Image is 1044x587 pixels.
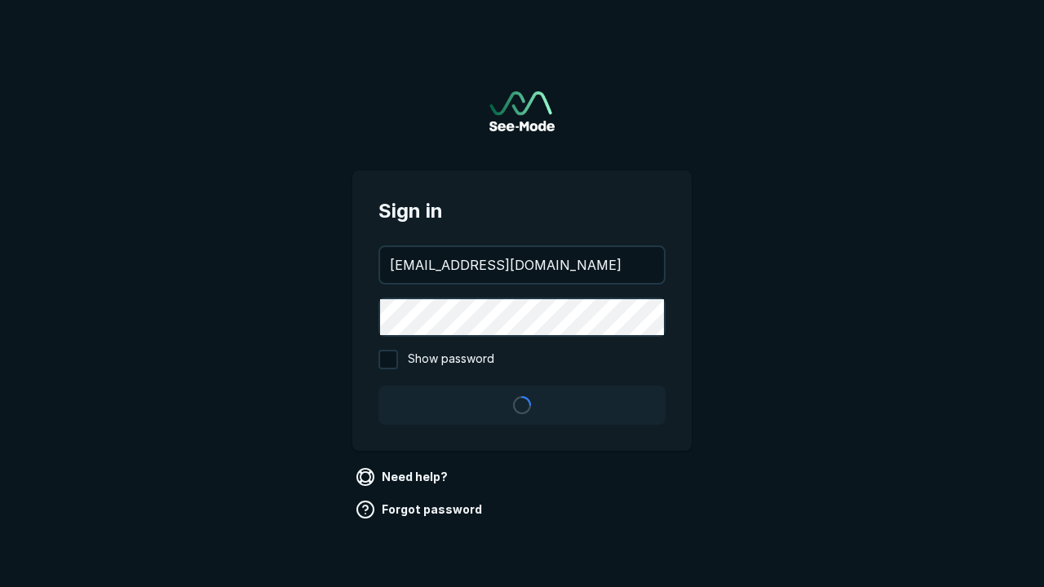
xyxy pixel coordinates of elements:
span: Show password [408,350,494,369]
a: Need help? [352,464,454,490]
a: Go to sign in [489,91,555,131]
input: your@email.com [380,247,664,283]
img: See-Mode Logo [489,91,555,131]
span: Sign in [378,196,666,226]
a: Forgot password [352,497,489,523]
